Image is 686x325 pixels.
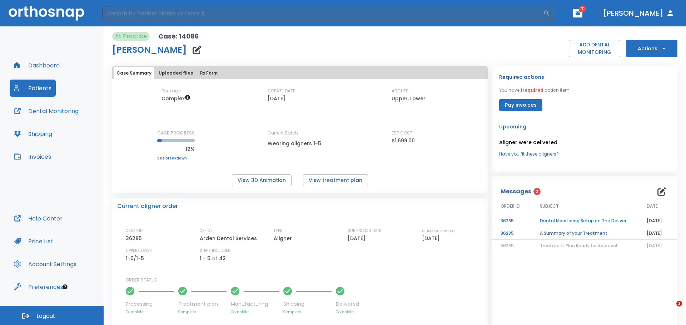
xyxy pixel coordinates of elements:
[200,234,259,243] p: Arden Dental Services
[531,215,638,227] td: Dental Monitoring Setup on The Delivery Day
[392,94,426,103] p: Upper, Lower
[102,6,543,20] input: Search by Patient Name or Case #
[126,228,143,234] p: ORDER ID
[533,188,541,195] span: 2
[336,309,359,315] p: Complete
[117,202,178,210] p: Current aligner order
[274,234,294,243] p: Aligner
[348,234,368,243] p: [DATE]
[9,6,84,20] img: Orthosnap
[114,67,486,79] div: tabs
[540,203,559,209] span: SUBJECT
[422,234,442,243] p: [DATE]
[62,284,68,290] div: Tooltip anchor
[231,300,279,308] p: Manufacturing
[499,122,670,131] p: Upcoming
[499,151,670,157] a: Have you fit these aligners?
[232,174,292,186] button: View 3D Animation
[114,67,154,79] button: Case Summary
[647,203,658,209] span: DATE
[501,187,531,196] p: Messages
[178,309,227,315] p: Complete
[492,227,531,240] td: 36285
[10,233,57,250] button: Price List
[268,94,285,103] p: [DATE]
[392,136,415,145] p: $1,699.00
[10,278,68,295] button: Preferences
[200,228,213,234] p: OFFICE
[112,46,187,54] h1: [PERSON_NAME]
[197,67,220,79] button: Rx Form
[499,73,544,81] p: Required actions
[600,7,677,20] button: [PERSON_NAME]
[499,138,670,147] p: Aligner were delivered
[499,99,542,111] button: Pay invoices
[10,57,64,74] button: Dashboard
[10,148,55,165] button: Invoices
[392,88,409,94] p: ARCHES
[161,88,181,94] p: Package
[283,309,332,315] p: Complete
[348,228,381,234] p: SUBMISSION DATE
[521,87,543,93] span: 1 required
[579,5,586,12] span: 7
[10,125,56,142] button: Shipping
[638,227,677,240] td: [DATE]
[126,254,146,263] p: 1-5/1-5
[219,254,226,263] p: 42
[336,300,359,308] p: Delivered
[540,243,618,249] span: Treatment Plan Ready for Approval!
[126,234,144,243] p: 36285
[10,80,56,97] button: Patients
[662,301,679,318] iframe: Intercom live chat
[392,130,412,136] p: EST COST
[422,228,455,234] p: ESTIMATED SHIP DATE
[501,243,514,249] span: 36285
[569,40,620,57] button: ADD DENTAL MONITORING
[157,130,195,136] p: CASE PROGRESS
[638,215,677,227] td: [DATE]
[531,227,638,240] td: A Summary of your Treatment
[501,203,520,209] span: ORDER ID
[36,312,55,320] span: Logout
[115,32,147,41] p: At Practice
[268,130,332,136] p: Current Batch
[499,87,570,93] p: You have action item
[10,255,81,273] button: Account Settings
[200,248,230,254] p: STEPS INCLUDED
[10,210,67,227] button: Help Center
[231,309,279,315] p: Complete
[274,228,282,234] p: TYPE
[647,243,662,249] span: [DATE]
[126,277,483,283] p: ORDER STATUS
[161,95,190,102] span: Up to 50 Steps (100 aligners)
[492,215,531,227] td: 36285
[212,254,218,263] p: of
[158,32,199,41] p: Case: 14086
[178,300,227,308] p: Treatment plan
[10,102,83,120] button: Dental Monitoring
[268,88,295,94] p: CREATE DATE
[157,145,195,153] p: 12%
[126,309,174,315] p: Complete
[676,301,682,306] span: 1
[126,300,174,308] p: Processing
[268,139,332,148] p: Wearing aligners 1-5
[126,248,152,254] p: UPPER/LOWER
[200,254,210,263] p: 1 - 5
[157,156,195,161] a: See breakdown
[303,174,368,186] button: View treatment plan
[626,40,677,57] button: Actions
[156,67,196,79] button: Uploaded files
[283,300,332,308] p: Shipping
